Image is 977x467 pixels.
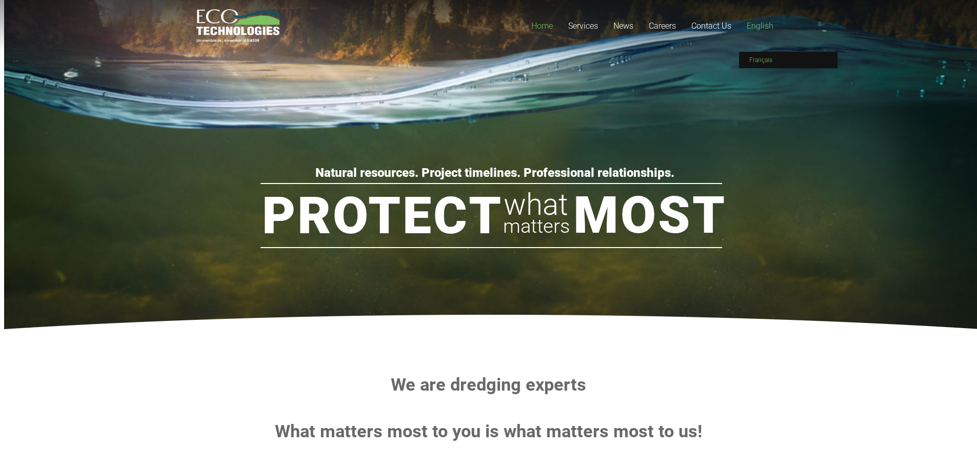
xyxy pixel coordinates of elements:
rs-layer: matters [503,211,570,241]
rs-layer: Most [573,190,727,241]
a: logo_EcoTech_ASDR_RGB [196,9,280,43]
strong: What matters most to you is what matters most to us! [275,421,702,441]
strong: We are dredging experts [391,374,586,395]
span: English [747,21,773,31]
rs-layer: what [504,190,568,219]
span: Home [531,21,553,31]
span: Careers [649,21,676,31]
rs-layer: Protect [262,190,503,241]
rs-layer: Natural resources. Project timelines. Professional relationships. [315,167,674,178]
span: Français [749,56,772,64]
a: Français [739,52,838,68]
span: Services [568,21,598,31]
span: Contact Us [691,21,731,31]
span: News [613,21,633,31]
